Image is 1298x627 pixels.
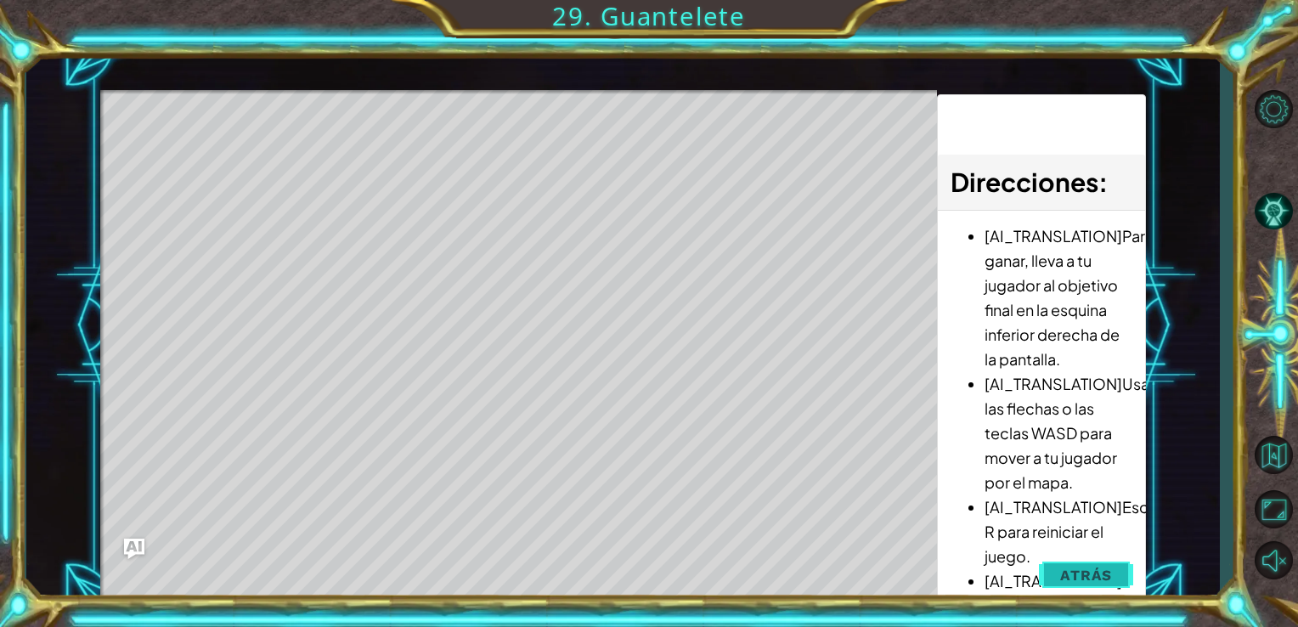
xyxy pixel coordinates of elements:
span: Atrás [1060,567,1112,584]
button: Pista AI [1249,189,1298,234]
li: [AI_TRANSLATION]Para ganar, lleva a tu jugador al objetivo final en la esquina inferior derecha d... [985,223,1132,371]
li: [AI_TRANSLATION]Usa las flechas o las teclas WASD para mover a tu jugador por el mapa. [985,371,1132,494]
li: [AI_TRANSLATION]Escribe R para reiniciar el juego. [985,494,1132,568]
span: Direcciones [951,166,1098,198]
button: Ask AI [124,539,144,559]
button: Activar sonido. [1249,537,1298,583]
button: Volver al Mapa [1249,430,1298,479]
button: Opciones del Nivel [1249,87,1298,133]
a: Volver al Mapa [1249,427,1298,483]
h3: : [951,163,1132,201]
button: Atrás [1039,558,1133,592]
button: Maximizar Navegador [1249,486,1298,532]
